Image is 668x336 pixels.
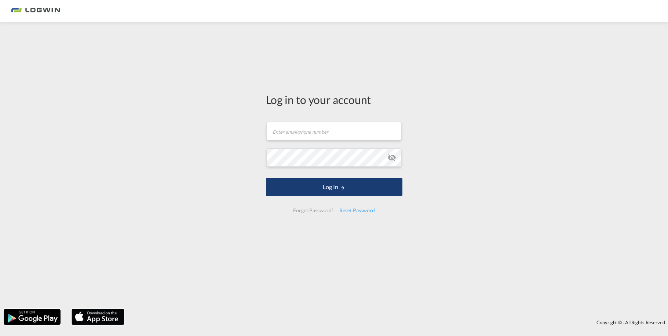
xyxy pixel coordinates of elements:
button: LOGIN [266,178,402,196]
img: apple.png [71,308,125,326]
div: Log in to your account [266,92,402,107]
div: Forgot Password? [290,204,336,217]
div: Reset Password [336,204,378,217]
img: bc73a0e0d8c111efacd525e4c8ad7d32.png [11,3,61,19]
img: google.png [3,308,61,326]
md-icon: icon-eye-off [387,153,396,162]
div: Copyright © . All Rights Reserved [128,316,668,329]
input: Enter email/phone number [267,122,401,140]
